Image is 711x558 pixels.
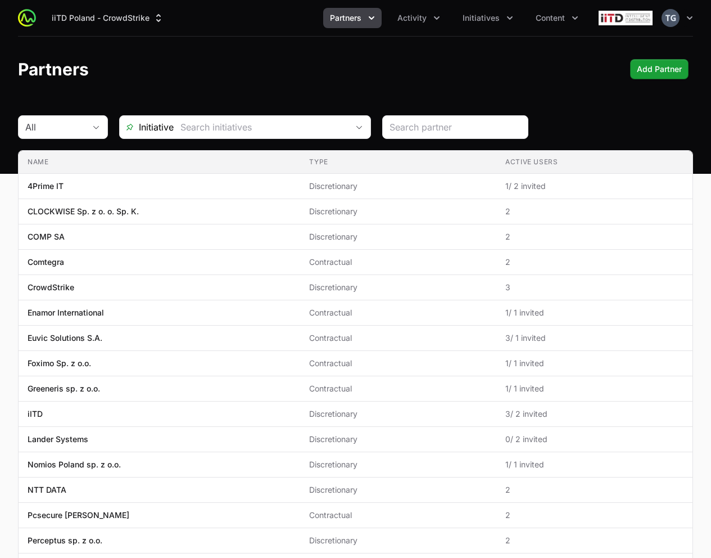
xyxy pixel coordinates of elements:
span: Discretionary [309,181,487,192]
span: Add Partner [637,62,682,76]
p: CLOCKWISE Sp. z o. o. Sp. K. [28,206,139,217]
div: Open [348,116,370,138]
h1: Partners [18,59,89,79]
span: 3 / 1 invited [505,332,683,344]
span: Partners [330,12,361,24]
img: ActivitySource [18,9,36,27]
img: iiTD Poland [599,7,653,29]
span: 3 [505,282,683,293]
span: 2 [505,231,683,242]
span: 2 [505,206,683,217]
button: Add Partner [630,59,689,79]
span: Discretionary [309,535,487,546]
span: 1 / 1 invited [505,358,683,369]
span: Activity [397,12,427,24]
p: 4Prime IT [28,181,64,192]
span: Discretionary [309,282,487,293]
span: Contractual [309,256,487,268]
span: 3 / 2 invited [505,408,683,420]
button: iiTD Poland - CrowdStrike [45,8,171,28]
span: Discretionary [309,408,487,420]
th: Active Users [496,151,692,174]
button: Content [529,8,585,28]
span: Discretionary [309,231,487,242]
button: All [19,116,107,138]
p: iITD [28,408,43,420]
span: 0 / 2 invited [505,434,683,445]
p: Greeneris sp. z o.o. [28,383,100,394]
input: Search initiatives [174,116,348,138]
th: Name [19,151,300,174]
div: Activity menu [391,8,447,28]
button: Activity [391,8,447,28]
p: Lander Systems [28,434,88,445]
div: Initiatives menu [456,8,520,28]
span: Discretionary [309,206,487,217]
p: COMP SA [28,231,65,242]
button: Partners [323,8,382,28]
span: Initiative [120,120,174,134]
p: NTT DATA [28,484,66,496]
div: Primary actions [630,59,689,79]
p: Comtegra [28,256,64,268]
span: Contractual [309,332,487,344]
span: 2 [505,484,683,496]
div: Main navigation [36,8,585,28]
p: Euvic Solutions S.A. [28,332,102,344]
span: 1 / 1 invited [505,383,683,394]
span: Discretionary [309,459,487,470]
p: Perceptus sp. z o.o. [28,535,102,546]
p: Enamor International [28,307,104,318]
button: Initiatives [456,8,520,28]
span: 1 / 2 invited [505,181,683,192]
span: 1 / 1 invited [505,307,683,318]
th: Type [300,151,496,174]
span: Contractual [309,510,487,521]
span: Discretionary [309,484,487,496]
div: Partners menu [323,8,382,28]
span: 2 [505,510,683,521]
span: Contractual [309,307,487,318]
span: 2 [505,256,683,268]
p: Nomios Poland sp. z o.o. [28,459,121,470]
div: Supplier switch menu [45,8,171,28]
span: Contractual [309,383,487,394]
div: Content menu [529,8,585,28]
span: Initiatives [463,12,500,24]
p: Pcsecure [PERSON_NAME] [28,510,129,521]
input: Search partner [390,120,521,134]
div: All [25,120,85,134]
span: Contractual [309,358,487,369]
span: 1 / 1 invited [505,459,683,470]
span: Discretionary [309,434,487,445]
span: Content [536,12,565,24]
p: Foximo Sp. z o.o. [28,358,91,369]
span: 2 [505,535,683,546]
img: Timothy Greig [662,9,680,27]
p: CrowdStrike [28,282,74,293]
